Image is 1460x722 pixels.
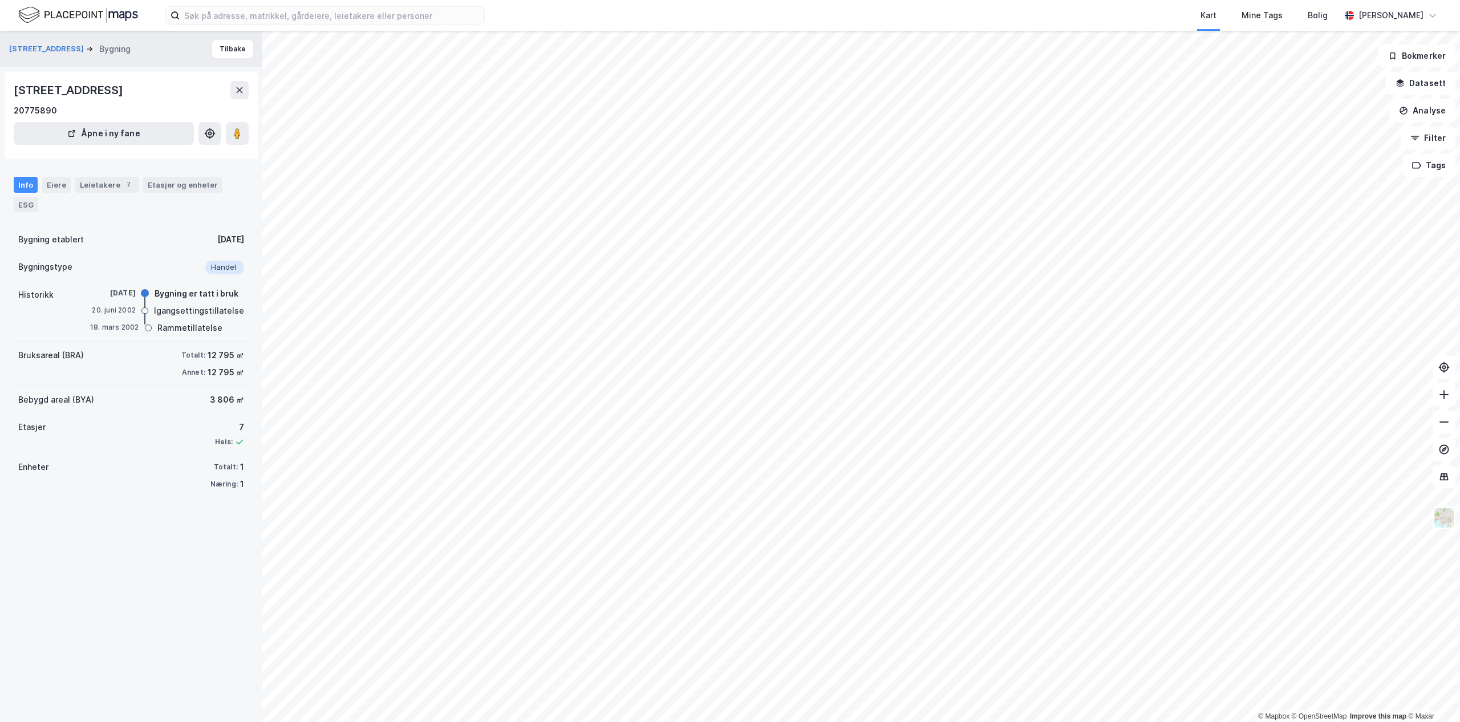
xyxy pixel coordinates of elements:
[90,288,136,298] div: [DATE]
[240,477,244,491] div: 1
[75,177,139,193] div: Leietakere
[1433,507,1455,529] img: Z
[212,40,253,58] button: Tilbake
[14,81,125,99] div: [STREET_ADDRESS]
[14,104,57,117] div: 20775890
[215,420,244,434] div: 7
[1350,712,1406,720] a: Improve this map
[1401,127,1455,149] button: Filter
[18,393,94,407] div: Bebygd areal (BYA)
[18,420,46,434] div: Etasjer
[154,304,244,318] div: Igangsettingstillatelse
[180,7,484,24] input: Søk på adresse, matrikkel, gårdeiere, leietakere eller personer
[182,368,205,377] div: Annet:
[1402,154,1455,177] button: Tags
[42,177,71,193] div: Eiere
[1258,712,1289,720] a: Mapbox
[210,480,238,489] div: Næring:
[210,393,244,407] div: 3 806 ㎡
[18,233,84,246] div: Bygning etablert
[157,321,222,335] div: Rammetillatelse
[1403,667,1460,722] div: Kontrollprogram for chat
[14,197,38,212] div: ESG
[18,348,84,362] div: Bruksareal (BRA)
[1378,44,1455,67] button: Bokmerker
[14,177,38,193] div: Info
[14,122,194,145] button: Åpne i ny fane
[18,260,72,274] div: Bygningstype
[240,460,244,474] div: 1
[18,5,138,25] img: logo.f888ab2527a4732fd821a326f86c7f29.svg
[90,305,136,315] div: 20. juni 2002
[208,366,244,379] div: 12 795 ㎡
[1389,99,1455,122] button: Analyse
[148,180,218,190] div: Etasjer og enheter
[1358,9,1423,22] div: [PERSON_NAME]
[214,463,238,472] div: Totalt:
[155,287,238,301] div: Bygning er tatt i bruk
[18,460,48,474] div: Enheter
[1386,72,1455,95] button: Datasett
[99,42,131,56] div: Bygning
[9,43,86,55] button: [STREET_ADDRESS]
[208,348,244,362] div: 12 795 ㎡
[217,233,244,246] div: [DATE]
[90,322,139,332] div: 18. mars 2002
[181,351,205,360] div: Totalt:
[1201,9,1216,22] div: Kart
[215,437,233,447] div: Heis:
[123,179,134,190] div: 7
[1403,667,1460,722] iframe: Chat Widget
[1242,9,1283,22] div: Mine Tags
[18,288,54,302] div: Historikk
[1292,712,1347,720] a: OpenStreetMap
[1308,9,1328,22] div: Bolig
